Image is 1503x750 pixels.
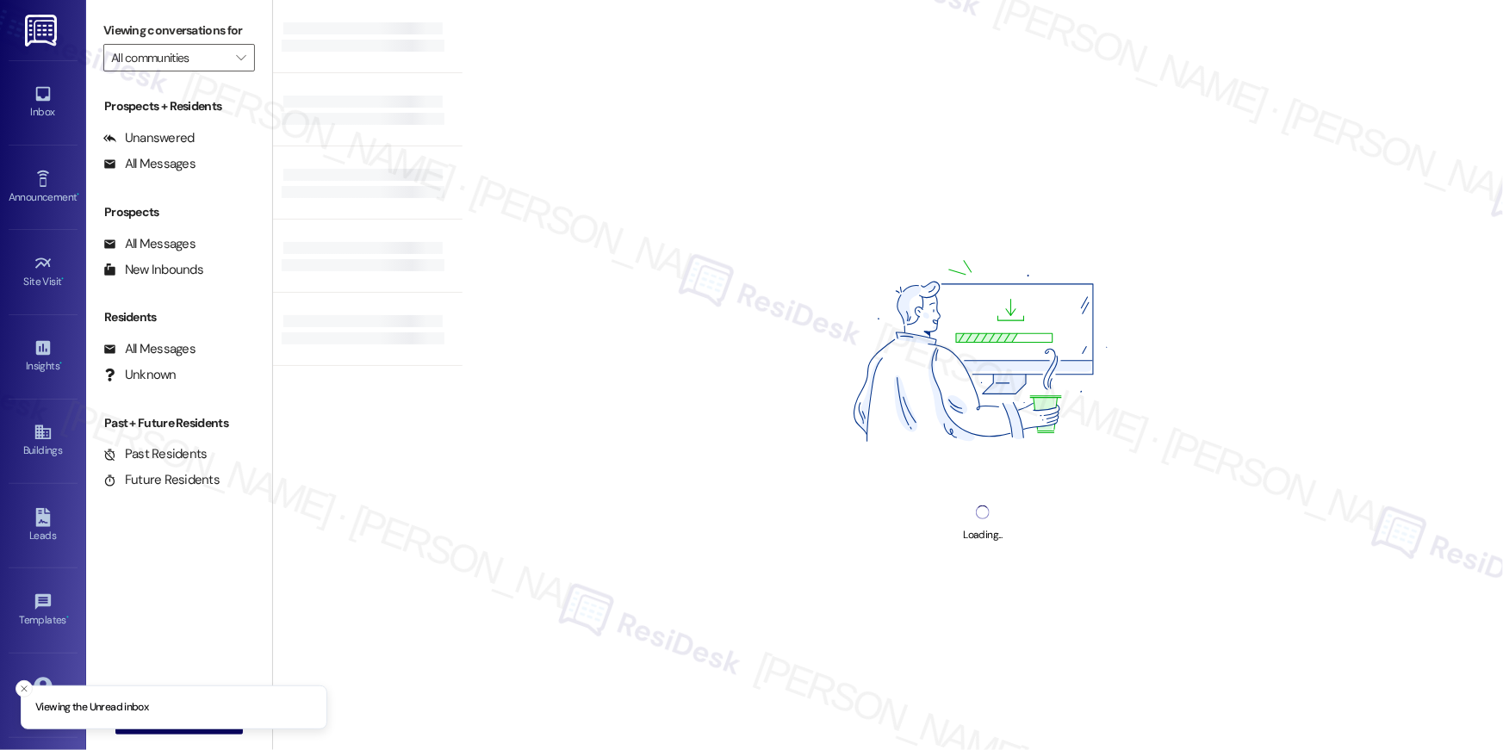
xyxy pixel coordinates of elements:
[86,414,272,432] div: Past + Future Residents
[9,79,78,126] a: Inbox
[103,235,196,253] div: All Messages
[86,97,272,115] div: Prospects + Residents
[9,333,78,380] a: Insights •
[25,15,60,46] img: ResiDesk Logo
[103,17,255,44] label: Viewing conversations for
[111,44,227,71] input: All communities
[103,261,203,279] div: New Inbounds
[66,611,69,623] span: •
[35,700,148,716] p: Viewing the Unread inbox
[9,249,78,295] a: Site Visit •
[59,357,62,369] span: •
[77,189,79,201] span: •
[103,471,220,489] div: Future Residents
[9,587,78,634] a: Templates •
[9,672,78,718] a: Account
[964,526,1003,544] div: Loading...
[103,366,177,384] div: Unknown
[103,445,208,463] div: Past Residents
[9,503,78,549] a: Leads
[103,340,196,358] div: All Messages
[62,273,65,285] span: •
[103,129,195,147] div: Unanswered
[9,418,78,464] a: Buildings
[236,51,245,65] i: 
[86,308,272,326] div: Residents
[103,155,196,173] div: All Messages
[86,203,272,221] div: Prospects
[16,680,33,697] button: Close toast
